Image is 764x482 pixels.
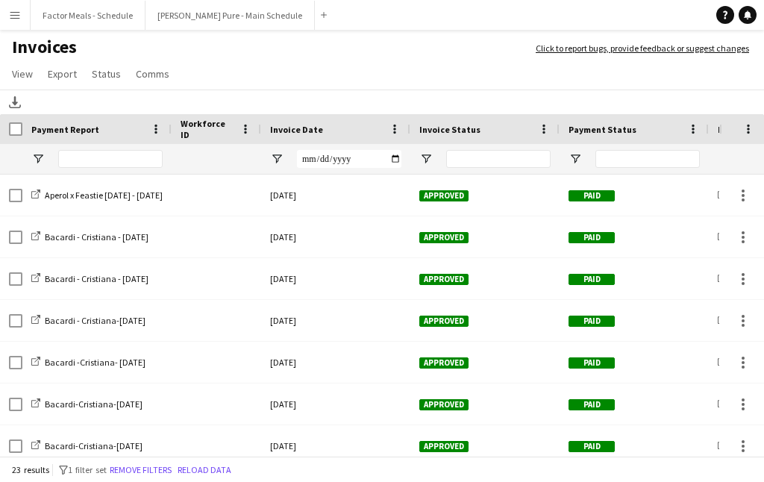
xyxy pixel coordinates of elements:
span: Approved [419,274,469,285]
button: [PERSON_NAME] Pure - Main Schedule [145,1,315,30]
input: Invoice Date Filter Input [297,150,401,168]
a: Bacardi - Cristiana - [DATE] [31,231,148,242]
div: [DATE] [261,175,410,216]
span: Bacardi - Cristiana - [DATE] [45,231,148,242]
a: Bacardi - Cristiana - [DATE] [31,273,148,284]
a: Bacardi - Cristiana-[DATE] [31,315,145,326]
div: [DATE] [261,342,410,383]
span: Aperol x Feastie [DATE] - [DATE] [45,190,163,201]
app-action-btn: Download [6,93,24,111]
span: Approved [419,190,469,201]
span: Bacardi-Cristiana-[DATE] [45,398,143,410]
a: Comms [130,64,175,84]
a: Click to report bugs, provide feedback or suggest changes [536,42,749,55]
button: Open Filter Menu [270,152,284,166]
span: Paid [569,399,615,410]
button: Factor Meals - Schedule [31,1,145,30]
span: Paid [569,357,615,369]
span: View [12,67,33,81]
div: [DATE] [261,425,410,466]
a: Bacardi-Cristiana-[DATE] [31,398,143,410]
a: Aperol x Feastie [DATE] - [DATE] [31,190,163,201]
span: Approved [419,441,469,452]
input: Invoice Status Filter Input [446,150,551,168]
span: Invoice Status [419,124,480,135]
input: Payment Report Filter Input [58,150,163,168]
span: Paid [569,274,615,285]
button: Reload data [175,462,234,478]
span: Approved [419,399,469,410]
span: Comms [136,67,169,81]
button: Open Filter Menu [419,152,433,166]
span: Bacardi - Cristiana - [DATE] [45,273,148,284]
span: Payment Report [31,124,99,135]
button: Remove filters [107,462,175,478]
span: Approved [419,357,469,369]
a: Bacardi-Cristiana-[DATE] [31,440,143,451]
span: Export [48,67,77,81]
span: Bacardi-Cristiana-[DATE] [45,440,143,451]
span: Invoice Date [270,124,323,135]
div: [DATE] [261,300,410,341]
div: [DATE] [261,258,410,299]
span: Paid [569,316,615,327]
span: Name [718,124,742,135]
div: [DATE] [261,384,410,425]
div: [DATE] [261,216,410,257]
span: Bacardi - Cristiana-[DATE] [45,315,145,326]
button: Open Filter Menu [718,152,731,166]
button: Open Filter Menu [569,152,582,166]
a: Export [42,64,83,84]
a: Status [86,64,127,84]
span: Payment Status [569,124,636,135]
a: Bacardi -Cristiana- [DATE] [31,357,145,368]
span: Approved [419,232,469,243]
span: 1 filter set [68,464,107,475]
span: Status [92,67,121,81]
span: Bacardi -Cristiana- [DATE] [45,357,145,368]
span: Paid [569,190,615,201]
span: Approved [419,316,469,327]
a: View [6,64,39,84]
span: Workforce ID [181,118,234,140]
button: Open Filter Menu [31,152,45,166]
span: Paid [569,441,615,452]
span: Paid [569,232,615,243]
